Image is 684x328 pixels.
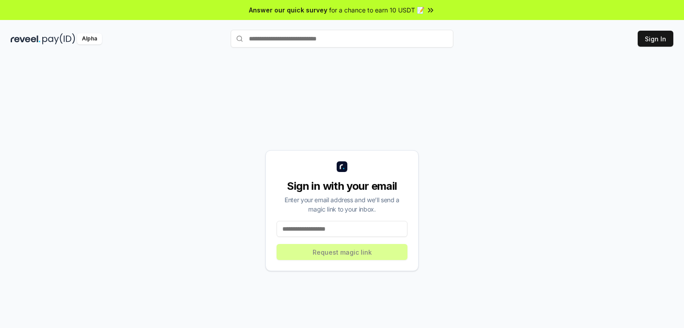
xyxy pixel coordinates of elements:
span: for a chance to earn 10 USDT 📝 [329,5,424,15]
img: reveel_dark [11,33,41,44]
div: Alpha [77,33,102,44]
div: Enter your email address and we’ll send a magic link to your inbox. [277,195,407,214]
span: Answer our quick survey [249,5,327,15]
img: logo_small [337,161,347,172]
img: pay_id [42,33,75,44]
button: Sign In [638,31,673,47]
div: Sign in with your email [277,179,407,193]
